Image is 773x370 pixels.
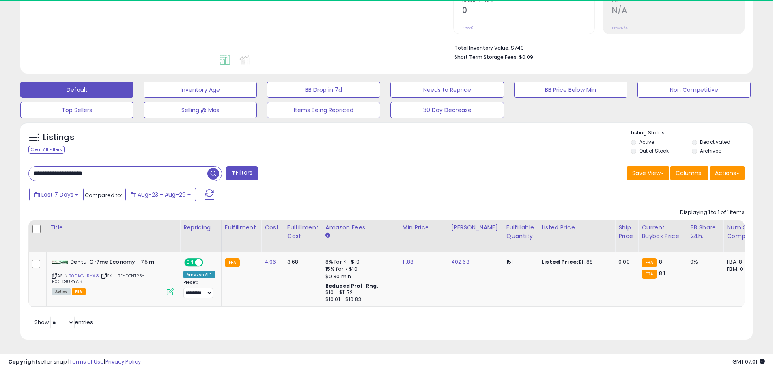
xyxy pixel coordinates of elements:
[612,26,628,30] small: Prev: N/A
[52,273,145,285] span: | SKU: BE-DENT25-B00KGURYA8
[732,358,765,366] span: 2025-09-6 07:01 GMT
[325,258,393,266] div: 8% for <= $10
[710,166,745,180] button: Actions
[454,54,518,61] b: Short Term Storage Fees:
[659,269,665,277] span: 8.1
[325,296,393,303] div: $10.01 - $10.83
[325,223,396,232] div: Amazon Fees
[690,258,717,266] div: 0%
[226,166,258,180] button: Filters
[185,259,195,266] span: ON
[225,258,240,267] small: FBA
[541,258,609,266] div: $11.88
[325,232,330,239] small: Amazon Fees.
[287,223,319,240] div: Fulfillment Cost
[612,6,744,17] h2: N/A
[52,260,68,264] img: 31pptEGQkDL._SL40_.jpg
[454,44,510,51] b: Total Inventory Value:
[727,266,754,273] div: FBM: 0
[267,82,380,98] button: BB Drop in 7d
[690,223,720,240] div: BB Share 24h.
[8,358,141,366] div: seller snap | |
[20,82,133,98] button: Default
[43,132,74,143] h5: Listings
[642,270,657,279] small: FBA
[85,191,122,199] span: Compared to:
[700,138,730,145] label: Deactivated
[631,129,753,137] p: Listing States:
[676,169,701,177] span: Columns
[50,223,177,232] div: Title
[29,188,84,201] button: Last 7 Days
[125,188,196,201] button: Aug-23 - Aug-29
[265,223,280,232] div: Cost
[8,358,38,366] strong: Copyright
[618,258,632,266] div: 0.00
[267,102,380,118] button: Items Being Repriced
[52,258,174,294] div: ASIN:
[642,258,657,267] small: FBA
[34,318,93,326] span: Show: entries
[144,102,257,118] button: Selling @ Max
[20,102,133,118] button: Top Sellers
[72,288,86,295] span: FBA
[627,166,669,180] button: Save View
[325,289,393,296] div: $10 - $11.72
[287,258,316,266] div: 3.68
[52,288,71,295] span: All listings currently available for purchase on Amazon
[183,280,215,298] div: Preset:
[70,258,169,268] b: Dentu-Cr?me Economy - 75 ml
[541,258,578,266] b: Listed Price:
[506,223,534,240] div: Fulfillable Quantity
[727,258,754,266] div: FBA: 8
[144,82,257,98] button: Inventory Age
[639,147,669,154] label: Out of Stock
[183,223,218,232] div: Repricing
[462,6,594,17] h2: 0
[41,190,73,199] span: Last 7 Days
[514,82,627,98] button: BB Price Below Min
[454,42,739,52] li: $749
[659,258,662,266] span: 8
[265,258,276,266] a: 4.96
[403,223,444,232] div: Min Price
[451,258,469,266] a: 402.63
[403,258,414,266] a: 11.88
[225,223,258,232] div: Fulfillment
[462,26,474,30] small: Prev: 0
[183,271,215,278] div: Amazon AI *
[69,273,99,279] a: B00KGURYA8
[541,223,612,232] div: Listed Price
[69,358,104,366] a: Terms of Use
[28,146,65,154] div: Clear All Filters
[700,147,722,154] label: Archived
[506,258,532,266] div: 151
[639,138,654,145] label: Active
[325,282,379,289] b: Reduced Prof. Rng.
[325,273,393,280] div: $0.30 min
[519,53,533,61] span: $0.09
[642,223,683,240] div: Current Buybox Price
[451,223,500,232] div: [PERSON_NAME]
[325,266,393,273] div: 15% for > $10
[618,223,635,240] div: Ship Price
[727,223,756,240] div: Num of Comp.
[105,358,141,366] a: Privacy Policy
[390,102,504,118] button: 30 Day Decrease
[637,82,751,98] button: Non Competitive
[680,209,745,216] div: Displaying 1 to 1 of 1 items
[390,82,504,98] button: Needs to Reprice
[138,190,186,199] span: Aug-23 - Aug-29
[202,259,215,266] span: OFF
[670,166,708,180] button: Columns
